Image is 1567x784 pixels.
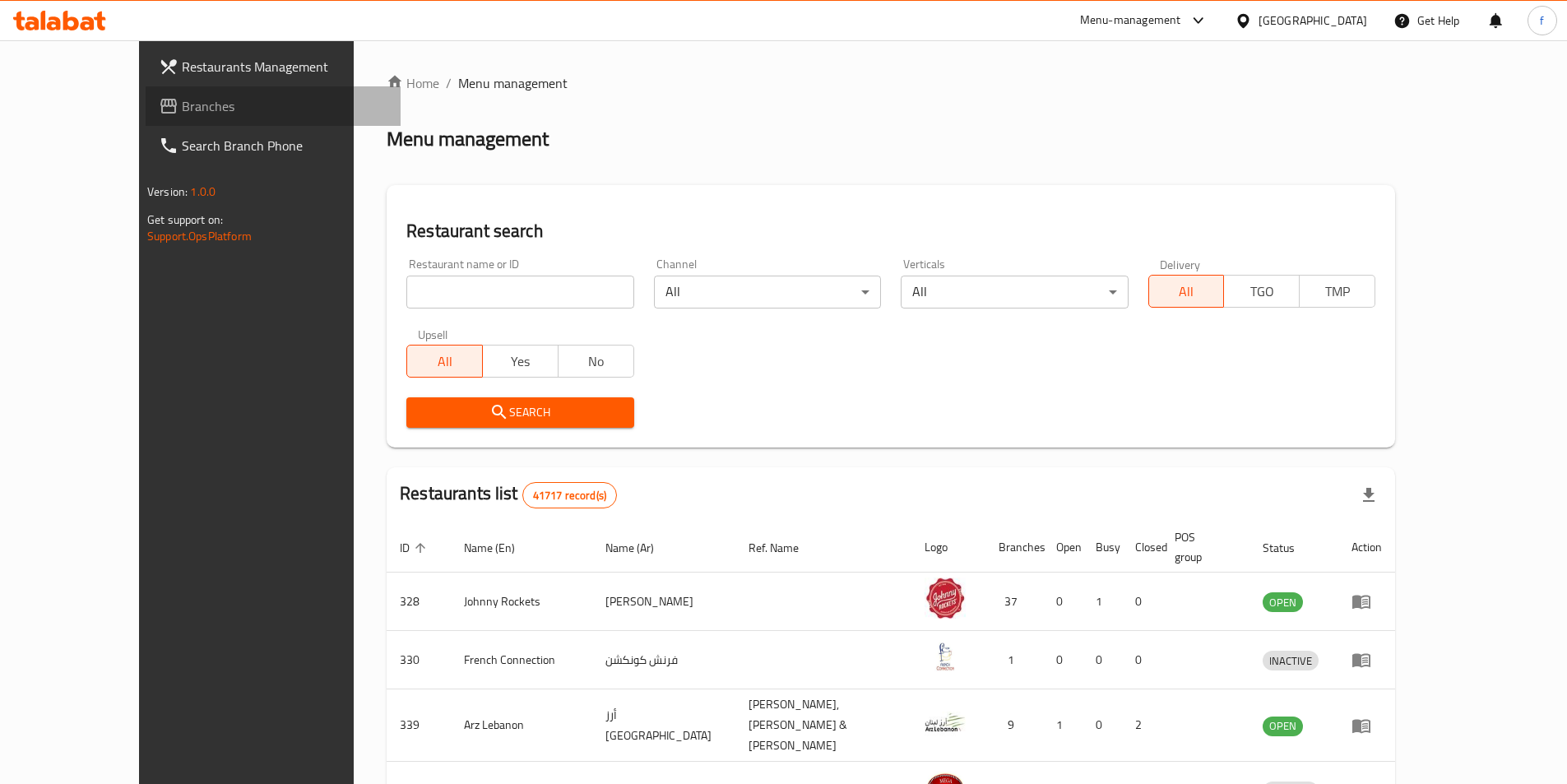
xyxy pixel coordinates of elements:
[1080,11,1181,30] div: Menu-management
[1083,573,1122,631] td: 1
[406,397,633,428] button: Search
[1122,522,1161,573] th: Closed
[1299,275,1375,308] button: TMP
[925,578,966,619] img: Johnny Rockets
[911,522,985,573] th: Logo
[1083,631,1122,689] td: 0
[985,522,1043,573] th: Branches
[1338,522,1395,573] th: Action
[146,86,401,126] a: Branches
[146,47,401,86] a: Restaurants Management
[925,636,966,677] img: French Connection
[1083,522,1122,573] th: Busy
[1043,522,1083,573] th: Open
[1156,280,1218,304] span: All
[400,538,431,558] span: ID
[1175,527,1230,567] span: POS group
[605,538,675,558] span: Name (Ar)
[406,219,1375,244] h2: Restaurant search
[985,631,1043,689] td: 1
[1231,280,1293,304] span: TGO
[458,73,568,93] span: Menu management
[654,276,881,308] div: All
[1043,689,1083,762] td: 1
[406,345,483,378] button: All
[1043,573,1083,631] td: 0
[1122,689,1161,762] td: 2
[1540,12,1544,30] span: f
[985,689,1043,762] td: 9
[446,73,452,93] li: /
[558,345,634,378] button: No
[1160,258,1201,270] label: Delivery
[414,350,476,373] span: All
[387,631,451,689] td: 330
[387,689,451,762] td: 339
[523,488,616,503] span: 41717 record(s)
[1259,12,1367,30] div: [GEOGRAPHIC_DATA]
[482,345,559,378] button: Yes
[1351,591,1382,611] div: Menu
[418,328,448,340] label: Upsell
[1223,275,1300,308] button: TGO
[147,225,252,247] a: Support.OpsPlatform
[1148,275,1225,308] button: All
[1263,651,1319,670] div: INACTIVE
[735,689,912,762] td: [PERSON_NAME],[PERSON_NAME] & [PERSON_NAME]
[1349,476,1389,515] div: Export file
[147,181,188,202] span: Version:
[901,276,1128,308] div: All
[451,689,592,762] td: Arz Lebanon
[1263,717,1303,736] div: OPEN
[1122,631,1161,689] td: 0
[565,350,628,373] span: No
[1351,650,1382,670] div: Menu
[147,209,223,230] span: Get support on:
[1263,652,1319,670] span: INACTIVE
[489,350,552,373] span: Yes
[387,73,1395,93] nav: breadcrumb
[400,481,617,508] h2: Restaurants list
[925,702,966,743] img: Arz Lebanon
[592,689,735,762] td: أرز [GEOGRAPHIC_DATA]
[1083,689,1122,762] td: 0
[1263,593,1303,612] span: OPEN
[1306,280,1369,304] span: TMP
[592,573,735,631] td: [PERSON_NAME]
[1043,631,1083,689] td: 0
[420,402,620,423] span: Search
[182,136,387,155] span: Search Branch Phone
[592,631,735,689] td: فرنش كونكشن
[387,573,451,631] td: 328
[182,57,387,77] span: Restaurants Management
[451,573,592,631] td: Johnny Rockets
[1122,573,1161,631] td: 0
[190,181,216,202] span: 1.0.0
[1263,592,1303,612] div: OPEN
[522,482,617,508] div: Total records count
[406,276,633,308] input: Search for restaurant name or ID..
[387,73,439,93] a: Home
[146,126,401,165] a: Search Branch Phone
[1263,717,1303,735] span: OPEN
[451,631,592,689] td: French Connection
[464,538,536,558] span: Name (En)
[387,126,549,152] h2: Menu management
[1351,716,1382,735] div: Menu
[749,538,820,558] span: Ref. Name
[182,96,387,116] span: Branches
[1263,538,1316,558] span: Status
[985,573,1043,631] td: 37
